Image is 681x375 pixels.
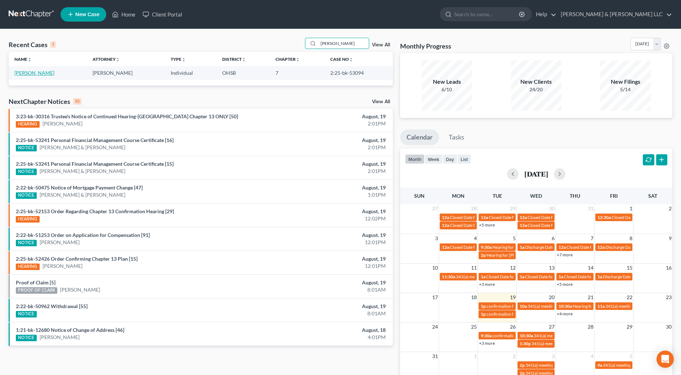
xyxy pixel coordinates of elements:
div: New Filings [600,78,651,86]
a: Attorneyunfold_more [93,56,120,62]
span: 27 [431,204,439,213]
td: 7 [270,66,324,79]
span: 341(a) meeting for [PERSON_NAME]-[PERSON_NAME] [456,274,561,279]
span: 3 [551,352,555,361]
span: 2p [520,362,525,368]
a: 2:22-bk-50962 Withdrawal [55] [16,303,88,309]
input: Search by name... [318,38,369,49]
span: 12a [520,223,527,228]
span: Closed Date for [PERSON_NAME] & [PERSON_NAME] [450,223,552,228]
span: 21 [587,293,594,302]
a: Chapterunfold_more [275,56,300,62]
span: Hearing for [PERSON_NAME] [487,252,543,258]
span: 341(a) meeting for [PERSON_NAME] [534,333,603,338]
a: Districtunfold_more [222,56,246,62]
span: Closed Date for [PERSON_NAME] [489,215,552,220]
span: Discharge Date for [PERSON_NAME] [603,274,673,279]
span: 1a [481,274,485,279]
span: 17 [431,293,439,302]
a: +5 more [479,222,495,228]
div: 12:02PM [267,215,386,222]
span: 14 [587,264,594,272]
a: [PERSON_NAME] [42,120,82,127]
a: Typeunfold_more [171,56,186,62]
a: Client Portal [139,8,186,21]
button: list [457,154,471,164]
div: 8:01AM [267,286,386,293]
i: unfold_more [27,58,32,62]
div: 10 [73,98,81,105]
div: August, 19 [267,184,386,191]
span: 10:30a [559,303,572,309]
div: 24/20 [511,86,561,93]
span: 11a [597,303,605,309]
span: 2p [481,252,486,258]
div: August, 19 [267,232,386,239]
a: View All [372,99,390,104]
span: 4 [590,352,594,361]
span: Closed Date for [PERSON_NAME] [528,215,591,220]
span: 18 [470,293,478,302]
span: Sat [648,193,657,199]
span: 20 [548,293,555,302]
span: 1a [597,274,602,279]
span: 2 [512,352,516,361]
a: [PERSON_NAME] [40,334,80,341]
span: 1p [481,311,486,317]
a: [PERSON_NAME] [40,239,80,246]
div: August, 18 [267,326,386,334]
span: 29 [626,323,633,331]
span: 9:30a [481,333,492,338]
td: [PERSON_NAME] [87,66,165,79]
span: Closed Date for [PERSON_NAME] [528,223,591,228]
div: NextChapter Notices [9,97,81,106]
a: [PERSON_NAME] [42,262,82,270]
span: Mon [452,193,465,199]
span: 1a [559,274,563,279]
span: 10a [520,303,527,309]
span: 28 [587,323,594,331]
div: NOTICE [16,169,37,175]
span: Closed Date for [PERSON_NAME] & [PERSON_NAME] [450,215,552,220]
span: 5 [629,352,633,361]
a: [PERSON_NAME] & [PERSON_NAME] [40,191,125,198]
span: New Case [75,12,99,17]
a: [PERSON_NAME] & [PERSON_NAME] LLC [557,8,672,21]
span: 24 [431,323,439,331]
span: 19 [509,293,516,302]
a: +3 more [479,282,495,287]
a: 2:22-bk-51253 Order on Application for Compensation [91] [16,232,150,238]
div: August, 19 [267,208,386,215]
span: Discharge Date for [PERSON_NAME] [605,244,675,250]
td: OHSB [216,66,270,79]
span: 341(a) meeting for [PERSON_NAME] [528,303,597,309]
a: 2:25-bk-52426 Order Confirming Chapter 13 Plan [15] [16,256,138,262]
span: 3 [434,234,439,243]
div: 8:01AM [267,310,386,317]
span: 31 [431,352,439,361]
a: 2:25-bk-53241 Personal Financial Management Course Certificate [16] [16,137,174,143]
div: August, 19 [267,255,386,262]
span: 1p [481,303,486,309]
span: Sun [414,193,425,199]
span: 341(a) meeting for [PERSON_NAME] [605,303,675,309]
span: 1:30p [520,341,531,346]
button: day [443,154,457,164]
span: Closed Date for [PERSON_NAME] [486,274,550,279]
span: Hearing for [PERSON_NAME] [573,303,629,309]
div: August, 19 [267,113,386,120]
h3: Monthly Progress [400,42,451,50]
span: 23 [665,293,672,302]
div: New Clients [511,78,561,86]
button: month [405,154,425,164]
span: Tue [493,193,502,199]
div: NOTICE [16,192,37,199]
a: View All [372,42,390,47]
span: 12a [442,223,449,228]
span: 6 [551,234,555,243]
a: 2:25-bk-52153 Order Regarding Chapter 13 Confirmation Hearing [29] [16,208,174,214]
a: [PERSON_NAME] [14,70,54,76]
div: HEARING [16,264,40,270]
a: [PERSON_NAME] & [PERSON_NAME] [40,144,125,151]
span: 1 [473,352,478,361]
